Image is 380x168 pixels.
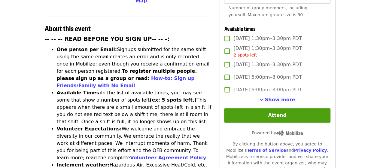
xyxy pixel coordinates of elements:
span: Available times [224,25,255,32]
strong: (ex: 5 spots left.) [150,97,196,103]
button: See more timeslots [260,96,295,103]
a: Terms of Service [247,148,286,153]
span: [DATE] 6:00pm–8:00pm PDT [233,86,302,93]
span: [DATE] 1:30pm–3:30pm PDT [233,35,302,42]
li: Signups submitted for the same shift using the same email creates an error and is only recorded o... [57,46,212,89]
span: [DATE] 1:30pm–3:30pm PDT [233,61,302,68]
strong: Available Times: [57,90,101,96]
button: Attend [224,108,330,123]
strong: One person per Email: [57,47,117,52]
span: About this event [45,23,91,33]
li: In the list of available times, you may see some that show a number of spots left This appears wh... [57,89,212,125]
span: Number of group members, including yourself. Maximum group size is 50 [228,5,307,17]
a: Volunteer Agreement Policy [130,155,206,160]
a: Privacy Policy [294,148,327,153]
li: We welcome and embrace the diversity in our community. We embrace the reality that we work at dif... [57,125,212,161]
strong: Volunteer Expectations: [57,126,122,132]
span: [DATE] 6:00pm–8:00pm PDT [233,74,302,81]
a: How-to: Sign up Friends/Family with No Email [57,75,195,88]
span: Powered by [252,130,303,135]
img: Powered by Mobilize [276,130,303,136]
strong: To register multiple people, please sign up as a group or read: [57,68,197,81]
strong: -- -- -- READ BEFORE YOU SIGN UP-- -- -: [45,36,170,42]
span: [DATE] 1:30pm–3:30pm PDT [233,45,302,58]
span: 2 spots left [233,53,257,57]
span: Show more [265,97,295,102]
strong: Inclement weather: [57,162,110,168]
